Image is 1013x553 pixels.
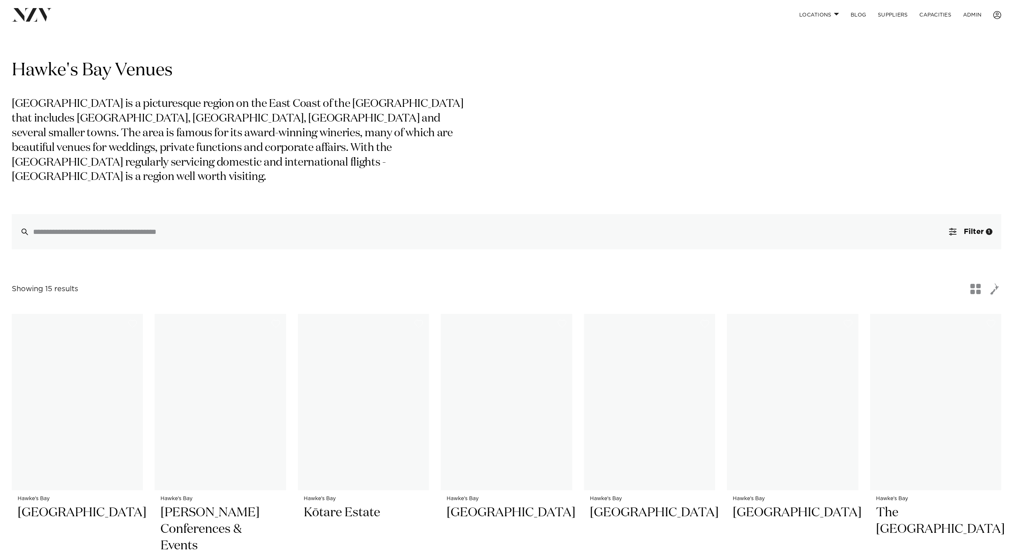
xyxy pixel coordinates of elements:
small: Hawke's Bay [876,496,995,502]
small: Hawke's Bay [304,496,423,502]
img: nzv-logo.png [12,8,52,21]
small: Hawke's Bay [161,496,280,502]
a: Locations [793,7,845,23]
span: Filter [964,228,984,235]
small: Hawke's Bay [447,496,566,502]
small: Hawke's Bay [590,496,709,502]
a: BLOG [845,7,872,23]
p: [GEOGRAPHIC_DATA] is a picturesque region on the East Coast of the [GEOGRAPHIC_DATA] that include... [12,97,466,185]
small: Hawke's Bay [733,496,852,502]
a: ADMIN [957,7,987,23]
h1: Hawke's Bay Venues [12,59,1001,82]
button: Filter1 [940,214,1001,249]
a: SUPPLIERS [872,7,913,23]
div: 1 [986,228,992,235]
a: Capacities [913,7,957,23]
small: Hawke's Bay [18,496,137,502]
div: Showing 15 results [12,283,78,295]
